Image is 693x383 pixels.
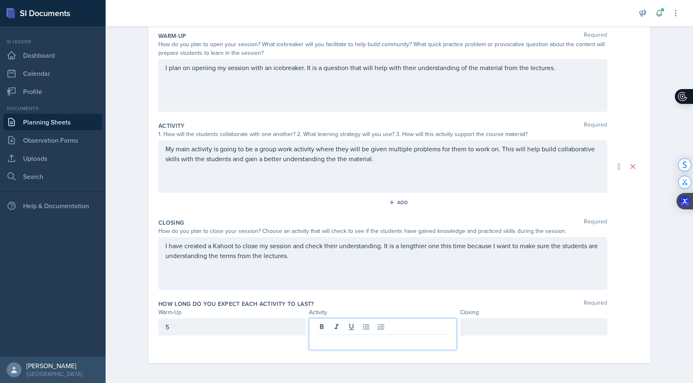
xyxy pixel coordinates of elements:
label: Activity [158,122,185,130]
p: I have created a Kahoot to close my session and check their understanding. It is a lengthier one ... [165,241,600,261]
div: Documents [3,105,102,112]
p: I plan on opening my session with an icebreaker. It is a question that will help with their under... [165,63,600,73]
a: Calendar [3,65,102,82]
div: Activity [309,308,456,317]
span: Required [584,122,607,130]
div: [GEOGRAPHIC_DATA] [26,370,82,378]
div: How do you plan to open your session? What icebreaker will you facilitate to help build community... [158,40,607,57]
div: 1. How will the students collaborate with one another? 2. What learning strategy will you use? 3.... [158,130,607,139]
label: How long do you expect each activity to last? [158,300,314,308]
div: Help & Documentation [3,197,102,214]
label: Closing [158,219,184,227]
div: [PERSON_NAME] [26,362,82,370]
button: Add [386,196,413,209]
span: Required [584,300,607,308]
div: How do you plan to close your session? Choose an activity that will check to see if the students ... [158,227,607,235]
a: Profile [3,83,102,100]
div: Si leader [3,38,102,45]
a: Planning Sheets [3,114,102,130]
a: Dashboard [3,47,102,63]
label: Warm-Up [158,32,186,40]
p: My main activity is going to be a group work activity where they will be given multiple problems ... [165,144,600,164]
span: Required [584,219,607,227]
a: Observation Forms [3,132,102,148]
div: Closing [460,308,607,317]
p: 5 [165,322,299,332]
span: Required [584,32,607,40]
div: Add [391,199,408,206]
a: Search [3,168,102,185]
div: Warm-Up [158,308,306,317]
a: Uploads [3,150,102,167]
